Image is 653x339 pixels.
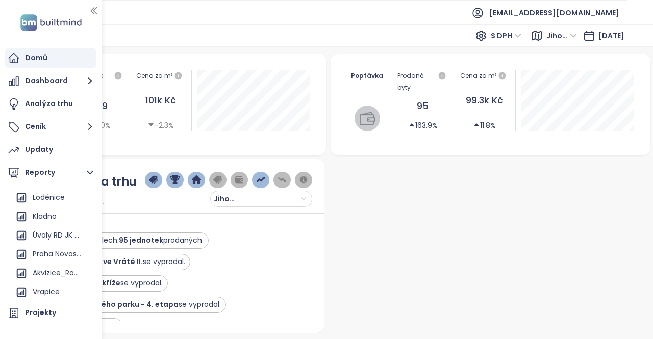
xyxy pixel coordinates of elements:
[278,175,287,185] img: price-decreases.png
[13,208,94,225] div: Kladno
[33,285,60,298] div: Vrapice
[213,175,222,185] img: price-tag-grey.png
[13,246,94,263] div: Praha Novostavby Byty
[491,28,521,43] span: S DPH
[25,97,73,110] div: Analýza trhu
[13,284,94,300] div: Vrapice
[33,191,65,204] div: Loděnice
[13,227,94,244] div: Úvaly RD JK (Černošiče, [GEOGRAPHIC_DATA])
[13,265,94,281] div: Akvizice_Roztoky
[65,299,221,310] div: se vyprodal.
[408,120,438,131] div: 163.9%
[5,71,96,91] button: Dashboard
[13,190,94,206] div: Loděnice
[33,267,81,279] div: Akvizice_Roztoky
[408,121,415,128] span: caret-up
[33,248,81,260] div: Praha Novostavby Byty
[17,12,85,33] img: logo
[25,306,56,319] div: Projekty
[235,175,244,185] img: wallet-dark-grey.png
[5,94,96,114] a: Analýza trhu
[64,278,163,289] div: se vyprodal.
[5,140,96,160] a: Updaty
[5,48,96,68] a: Domů
[149,175,158,185] img: price-tag-dark-blue.png
[473,121,480,128] span: caret-up
[25,143,53,156] div: Updaty
[546,28,577,43] span: Jihočeský kraj
[64,235,204,246] div: srpen v číslech: prodaných.
[147,120,174,131] div: -2.3%
[119,235,163,245] strong: 95 jednotek
[489,1,619,25] span: [EMAIL_ADDRESS][DOMAIN_NAME]
[192,175,201,185] img: home-dark-blue.png
[397,70,448,93] div: Prodané byty
[214,191,244,206] span: Jihočeský kraj
[33,210,57,223] div: Kladno
[33,229,81,242] div: Úvaly RD JK (Černošiče, [GEOGRAPHIC_DATA])
[5,303,96,323] a: Projekty
[25,51,47,64] div: Domů
[170,175,180,185] img: trophy-dark-blue.png
[147,121,155,128] span: caret-down
[459,70,510,82] div: Cena za m²
[397,99,448,113] div: 95
[299,175,308,185] img: information-circle.png
[256,175,265,185] img: price-increases.png
[135,93,186,108] div: 101k Kč
[5,117,96,137] button: Ceník
[473,120,496,131] div: 11.8%
[598,31,624,41] span: [DATE]
[64,256,185,267] div: se vyprodal.
[360,111,375,126] img: wallet
[348,70,387,82] div: Poptávka
[5,163,96,183] button: Reporty
[136,70,172,82] div: Cena za m²
[459,93,510,108] div: 99.3k Kč
[65,299,179,309] strong: U Zámeckého parku - 4. etapa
